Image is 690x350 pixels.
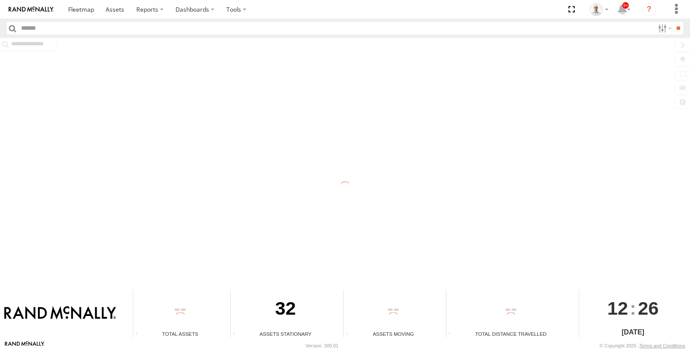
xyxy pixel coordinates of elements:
span: 26 [638,290,659,327]
div: Kurt Byers [586,3,612,16]
div: Version: 309.01 [306,343,339,348]
div: © Copyright 2025 - [599,343,685,348]
label: Search Filter Options [655,22,673,34]
a: Visit our Website [5,341,44,350]
div: : [579,290,687,327]
span: 12 [607,290,628,327]
div: 32 [231,290,340,330]
div: Total number of assets current stationary. [231,331,244,337]
div: Total Distance Travelled [446,330,576,337]
a: Terms and Conditions [640,343,685,348]
div: Assets Stationary [231,330,340,337]
i: ? [642,3,656,16]
div: Assets Moving [344,330,442,337]
img: rand-logo.svg [9,6,53,12]
img: Rand McNally [4,306,116,321]
div: [DATE] [579,327,687,337]
div: Total Assets [133,330,227,337]
div: Total number of Enabled Assets [133,331,146,337]
div: Total number of assets current in transit. [344,331,357,337]
div: Total distance travelled by all assets within specified date range and applied filters [446,331,459,337]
